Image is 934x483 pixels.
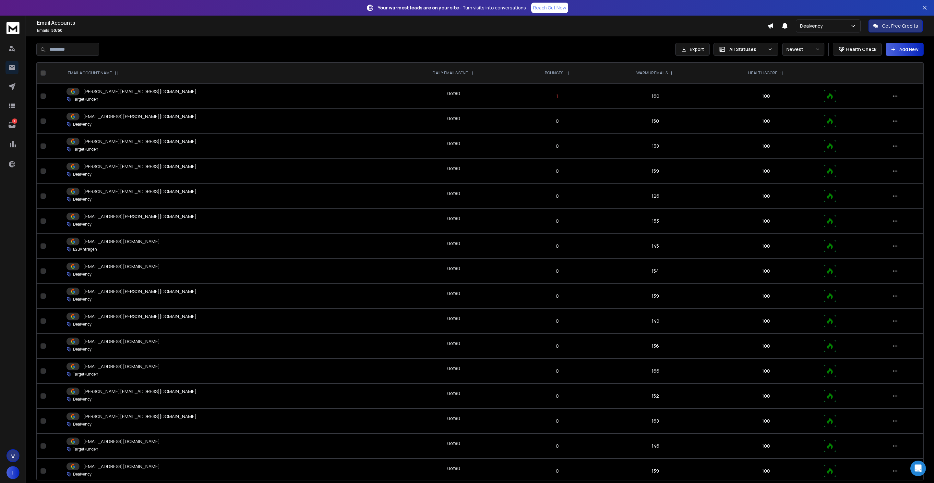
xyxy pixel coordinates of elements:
p: 1 [520,93,595,99]
div: 0 of 80 [447,240,460,247]
p: Get Free Credits [882,23,918,29]
div: 0 of 80 [447,115,460,122]
div: EMAIL ACCOUNT NAME [68,70,118,76]
p: Dealvency [73,297,91,302]
p: DAILY EMAILS SENT [433,70,469,76]
p: Targetkunden [73,97,98,102]
p: Dealvency [73,347,91,352]
p: Dealvency [73,122,91,127]
td: 168 [599,409,712,434]
strong: Your warmest leads are on your site [378,5,459,11]
p: Targetkunden [73,147,98,152]
p: 0 [520,243,595,249]
p: Dealvency [73,322,91,327]
td: 100 [712,359,820,384]
td: 146 [599,434,712,459]
div: 0 of 80 [447,90,460,97]
td: 136 [599,334,712,359]
div: 0 of 80 [447,140,460,147]
p: HEALTH SCORE [748,70,777,76]
td: 100 [712,84,820,109]
p: [PERSON_NAME][EMAIL_ADDRESS][DOMAIN_NAME] [83,138,197,145]
p: All Statuses [729,46,765,53]
td: 152 [599,384,712,409]
p: [PERSON_NAME][EMAIL_ADDRESS][DOMAIN_NAME] [83,163,197,170]
td: 100 [712,409,820,434]
p: [EMAIL_ADDRESS][PERSON_NAME][DOMAIN_NAME] [83,288,197,295]
button: T [6,466,19,479]
td: 126 [599,184,712,209]
div: 0 of 80 [447,190,460,197]
p: 0 [520,418,595,424]
p: – Turn visits into conversations [378,5,526,11]
p: 0 [520,143,595,149]
div: 0 of 80 [447,340,460,347]
div: 0 of 80 [447,290,460,297]
p: [EMAIL_ADDRESS][DOMAIN_NAME] [83,363,160,370]
td: 160 [599,84,712,109]
td: 100 [712,259,820,284]
p: [PERSON_NAME][EMAIL_ADDRESS][DOMAIN_NAME] [83,188,197,195]
p: [PERSON_NAME][EMAIL_ADDRESS][DOMAIN_NAME] [83,88,197,95]
td: 100 [712,334,820,359]
div: 0 of 80 [447,415,460,422]
p: BOUNCES [545,70,563,76]
button: Export [675,43,710,56]
p: 0 [520,118,595,124]
button: Get Free Credits [868,19,923,32]
p: [EMAIL_ADDRESS][DOMAIN_NAME] [83,463,160,470]
td: 145 [599,234,712,259]
td: 154 [599,259,712,284]
div: 0 of 80 [447,215,460,222]
div: Open Intercom Messenger [910,461,926,476]
td: 150 [599,109,712,134]
div: 0 of 80 [447,365,460,372]
p: 0 [520,193,595,199]
p: WARMUP EMAILS [636,70,668,76]
td: 100 [712,109,820,134]
p: Dealvency [73,172,91,177]
p: Reach Out Now [533,5,566,11]
td: 100 [712,384,820,409]
td: 100 [712,434,820,459]
p: [EMAIL_ADDRESS][PERSON_NAME][DOMAIN_NAME] [83,113,197,120]
td: 139 [599,284,712,309]
p: [EMAIL_ADDRESS][DOMAIN_NAME] [83,438,160,445]
p: [EMAIL_ADDRESS][DOMAIN_NAME] [83,263,160,270]
td: 100 [712,234,820,259]
p: [EMAIL_ADDRESS][DOMAIN_NAME] [83,338,160,345]
p: [PERSON_NAME][EMAIL_ADDRESS][DOMAIN_NAME] [83,388,197,395]
span: 50 / 50 [51,28,63,33]
button: Health Check [833,43,882,56]
p: 0 [520,443,595,449]
td: 166 [599,359,712,384]
p: Dealvency [73,422,91,427]
p: Emails : [37,28,767,33]
td: 138 [599,134,712,159]
p: 0 [520,468,595,474]
button: Newest [782,43,824,56]
p: Targetkunden [73,372,98,377]
td: 159 [599,159,712,184]
div: 0 of 80 [447,165,460,172]
p: [EMAIL_ADDRESS][DOMAIN_NAME] [83,238,160,245]
div: 0 of 80 [447,465,460,472]
p: 0 [520,218,595,224]
img: logo [6,22,19,34]
h1: Email Accounts [37,19,767,27]
p: 0 [520,393,595,399]
p: Dealvency [73,197,91,202]
td: 100 [712,159,820,184]
div: 0 of 80 [447,440,460,447]
p: B2BAnfragen [73,247,97,252]
p: 0 [520,368,595,374]
p: 0 [520,293,595,299]
a: Reach Out Now [531,3,568,13]
td: 100 [712,284,820,309]
p: Targetkunden [73,447,98,452]
p: 1 [12,118,17,124]
p: [EMAIL_ADDRESS][PERSON_NAME][DOMAIN_NAME] [83,213,197,220]
td: 100 [712,184,820,209]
